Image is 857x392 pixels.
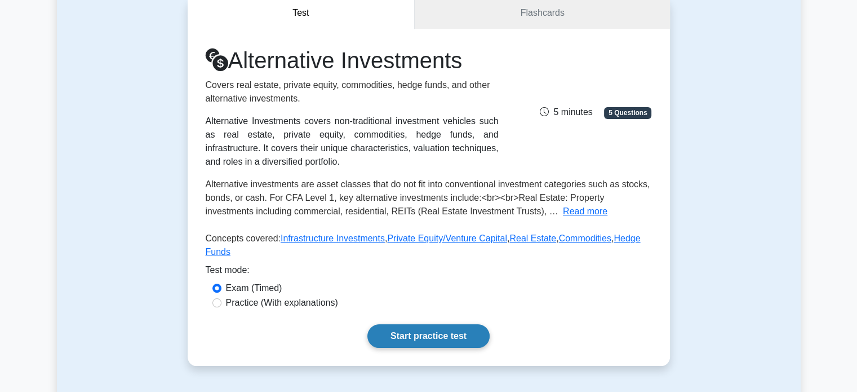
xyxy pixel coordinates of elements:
a: Start practice test [367,324,490,348]
div: Test mode: [206,263,652,281]
span: 5 Questions [604,107,651,118]
p: Concepts covered: , , , , [206,232,652,263]
label: Practice (With explanations) [226,296,338,310]
a: Real Estate [509,234,556,243]
a: Private Equity/Venture Capital [387,234,507,243]
span: 5 minutes [540,107,592,117]
a: Hedge Funds [206,234,641,257]
a: Commodities [559,234,611,243]
h1: Alternative Investments [206,47,499,74]
span: Alternative investments are asset classes that do not fit into conventional investment categories... [206,179,650,216]
button: Read more [563,205,607,218]
a: Infrastructure Investments [281,234,385,243]
label: Exam (Timed) [226,281,282,295]
p: Covers real estate, private equity, commodities, hedge funds, and other alternative investments. [206,78,499,105]
div: Alternative Investments covers non-traditional investment vehicles such as real estate, private e... [206,114,499,169]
